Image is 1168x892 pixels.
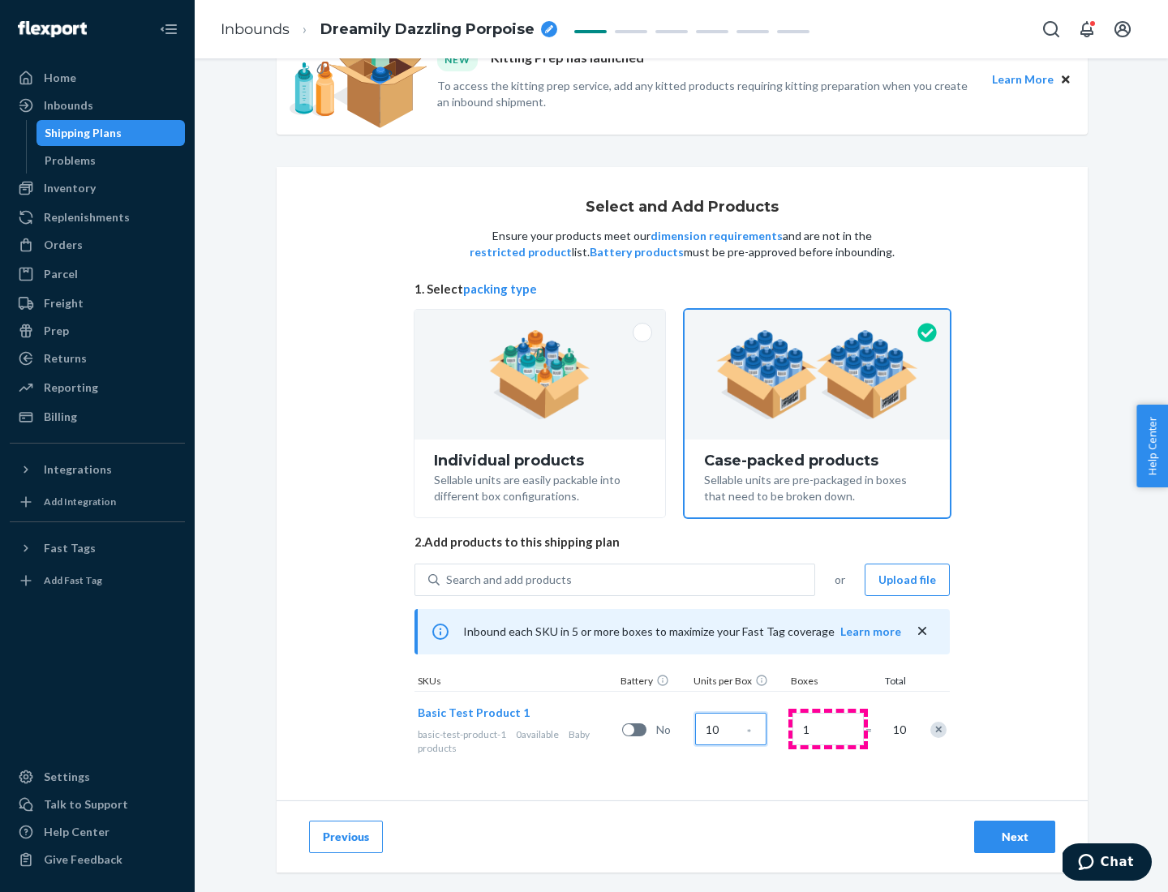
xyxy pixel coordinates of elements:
button: Help Center [1136,405,1168,487]
a: Inbounds [10,92,185,118]
div: SKUs [414,674,617,691]
div: Parcel [44,266,78,282]
a: Inbounds [221,20,290,38]
button: Previous [309,821,383,853]
span: Basic Test Product 1 [418,705,530,719]
div: Shipping Plans [45,125,122,141]
a: Returns [10,345,185,371]
a: Prep [10,318,185,344]
span: or [835,572,845,588]
span: 2. Add products to this shipping plan [414,534,950,551]
div: Replenishments [44,209,130,225]
img: Flexport logo [18,21,87,37]
a: Shipping Plans [36,120,186,146]
div: Settings [44,769,90,785]
div: Fast Tags [44,540,96,556]
button: Basic Test Product 1 [418,705,530,721]
div: Returns [44,350,87,367]
span: basic-test-product-1 [418,728,506,740]
a: Home [10,65,185,91]
div: Orders [44,237,83,253]
button: Open account menu [1106,13,1139,45]
a: Add Integration [10,489,185,515]
span: Dreamily Dazzling Porpoise [320,19,535,41]
div: Sellable units are easily packable into different box configurations. [434,469,646,504]
button: restricted product [470,244,572,260]
div: Prep [44,323,69,339]
span: 10 [890,722,906,738]
a: Inventory [10,175,185,201]
button: Close [1057,71,1075,88]
a: Billing [10,404,185,430]
div: Problems [45,152,96,169]
div: Billing [44,409,77,425]
iframe: Opens a widget where you can chat to one of our agents [1063,843,1152,884]
a: Add Fast Tag [10,568,185,594]
div: Case-packed products [704,452,930,469]
div: Home [44,70,76,86]
div: NEW [437,49,478,71]
div: Remove Item [930,722,947,738]
h1: Select and Add Products [586,199,779,216]
div: Sellable units are pre-packaged in boxes that need to be broken down. [704,469,930,504]
button: Battery products [590,244,684,260]
div: Total [869,674,909,691]
button: Next [974,821,1055,853]
div: Give Feedback [44,851,122,868]
a: Settings [10,764,185,790]
p: To access the kitting prep service, add any kitted products requiring kitting preparation when yo... [437,78,977,110]
div: Baby products [418,727,616,755]
button: Fast Tags [10,535,185,561]
img: individual-pack.facf35554cb0f1810c75b2bd6df2d64e.png [489,330,590,419]
button: Close Navigation [152,13,185,45]
button: Open notifications [1071,13,1103,45]
div: Search and add products [446,572,572,588]
input: Case Quantity [695,713,766,745]
button: Talk to Support [10,791,185,817]
button: Learn More [992,71,1054,88]
a: Reporting [10,375,185,401]
div: Battery [617,674,690,691]
div: Inventory [44,180,96,196]
span: No [656,722,689,738]
a: Freight [10,290,185,316]
div: Individual products [434,452,646,469]
div: Next [988,829,1041,845]
button: close [914,623,930,640]
div: Integrations [44,461,112,478]
p: Kitting Prep has launched [491,49,644,71]
div: Inbounds [44,97,93,114]
img: case-pack.59cecea509d18c883b923b81aeac6d0b.png [716,330,918,419]
ol: breadcrumbs [208,6,570,54]
div: Freight [44,295,84,311]
input: Number of boxes [792,713,864,745]
a: Parcel [10,261,185,287]
div: Boxes [788,674,869,691]
button: Integrations [10,457,185,482]
a: Help Center [10,819,185,845]
button: Open Search Box [1035,13,1067,45]
a: Replenishments [10,204,185,230]
a: Orders [10,232,185,258]
p: Ensure your products meet our and are not in the list. must be pre-approved before inbounding. [468,228,896,260]
div: Units per Box [690,674,788,691]
button: Learn more [840,624,901,640]
div: Add Integration [44,495,116,508]
div: Inbound each SKU in 5 or more boxes to maximize your Fast Tag coverage [414,609,950,654]
button: Give Feedback [10,847,185,873]
div: Add Fast Tag [44,573,102,587]
a: Problems [36,148,186,174]
button: packing type [463,281,537,298]
div: Reporting [44,380,98,396]
span: 0 available [516,728,559,740]
div: Help Center [44,824,109,840]
button: Upload file [865,564,950,596]
span: = [865,722,882,738]
div: Talk to Support [44,796,128,813]
button: dimension requirements [651,228,783,244]
span: 1. Select [414,281,950,298]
